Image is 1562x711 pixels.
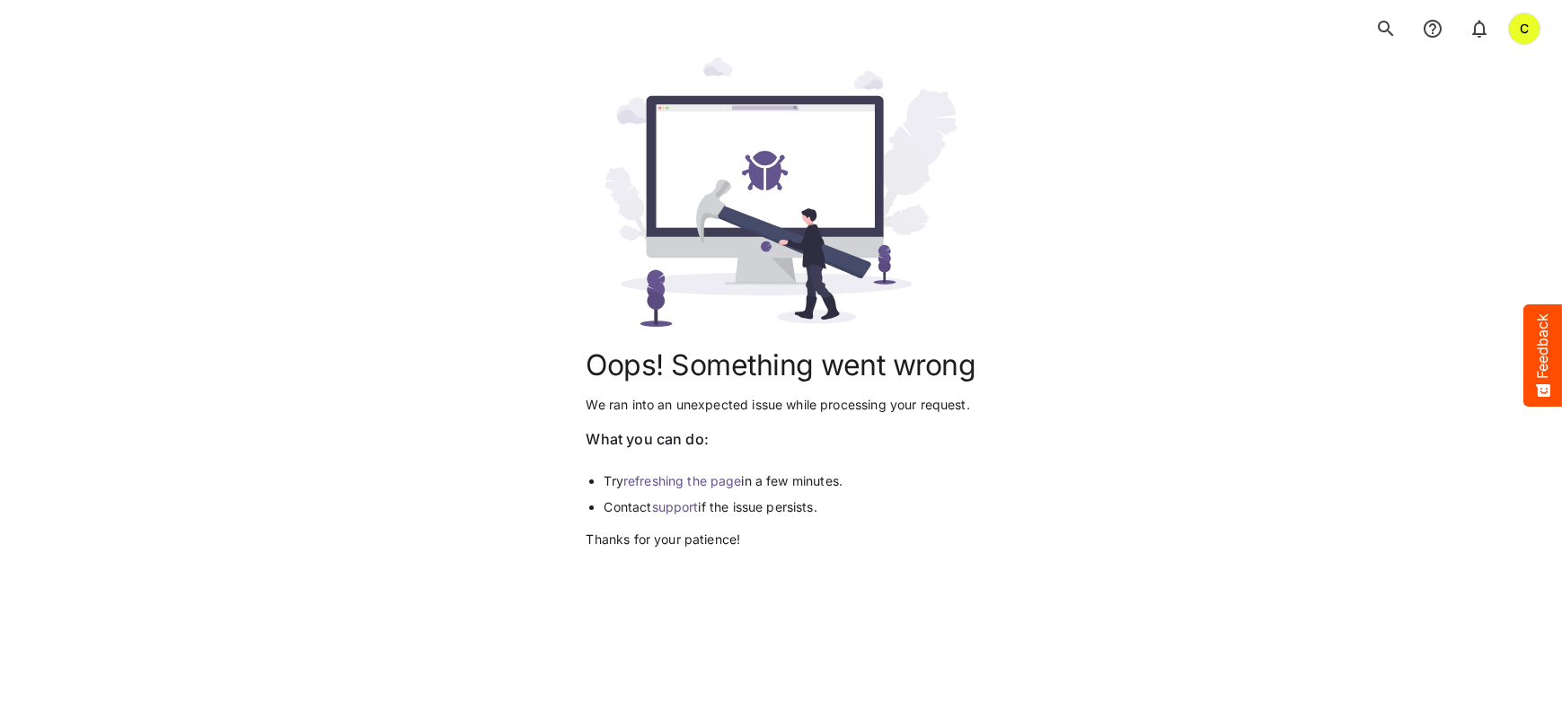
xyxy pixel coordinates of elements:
[586,531,975,549] p: Thanks for your patience!
[586,57,975,327] img: error_nnn.svg
[1508,13,1540,45] div: C
[1461,11,1497,47] button: notifications
[1368,11,1404,47] button: search
[652,499,699,514] a: support
[1523,304,1562,407] button: Feedback
[586,396,975,414] p: We ran into an unexpected issue while processing your request.
[1415,11,1451,47] button: notifications
[623,473,742,488] a: refreshing the page
[604,471,975,490] li: Try in a few minutes.
[586,428,975,450] p: What you can do:
[604,497,975,516] li: Contact if the issue persists.
[586,348,975,382] h1: Oops! Something went wrong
